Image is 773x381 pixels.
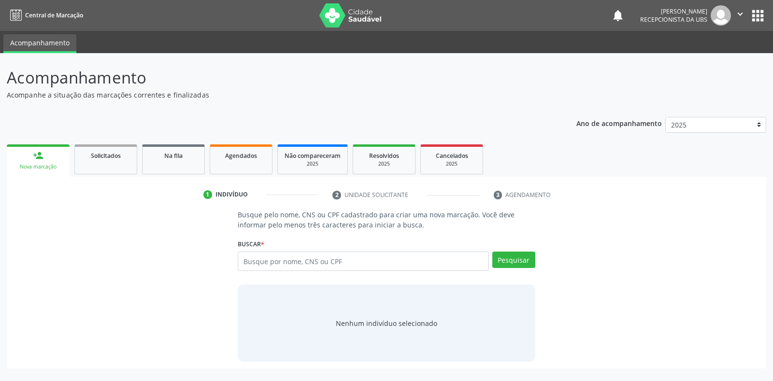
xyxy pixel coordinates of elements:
[7,90,538,100] p: Acompanhe a situação das marcações correntes e finalizadas
[711,5,731,26] img: img
[238,210,535,230] p: Busque pelo nome, CNS ou CPF cadastrado para criar uma nova marcação. Você deve informar pelo men...
[428,160,476,168] div: 2025
[640,15,707,24] span: Recepcionista da UBS
[576,117,662,129] p: Ano de acompanhamento
[203,190,212,199] div: 1
[492,252,535,268] button: Pesquisar
[436,152,468,160] span: Cancelados
[238,252,488,271] input: Busque por nome, CNS ou CPF
[369,152,399,160] span: Resolvidos
[336,318,437,328] div: Nenhum indivíduo selecionado
[7,66,538,90] p: Acompanhamento
[360,160,408,168] div: 2025
[285,152,341,160] span: Não compareceram
[285,160,341,168] div: 2025
[215,190,248,199] div: Indivíduo
[3,34,76,53] a: Acompanhamento
[735,9,745,19] i: 
[14,163,63,170] div: Nova marcação
[640,7,707,15] div: [PERSON_NAME]
[7,7,83,23] a: Central de Marcação
[91,152,121,160] span: Solicitados
[225,152,257,160] span: Agendados
[749,7,766,24] button: apps
[164,152,183,160] span: Na fila
[731,5,749,26] button: 
[25,11,83,19] span: Central de Marcação
[611,9,625,22] button: notifications
[238,237,264,252] label: Buscar
[33,150,43,161] div: person_add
